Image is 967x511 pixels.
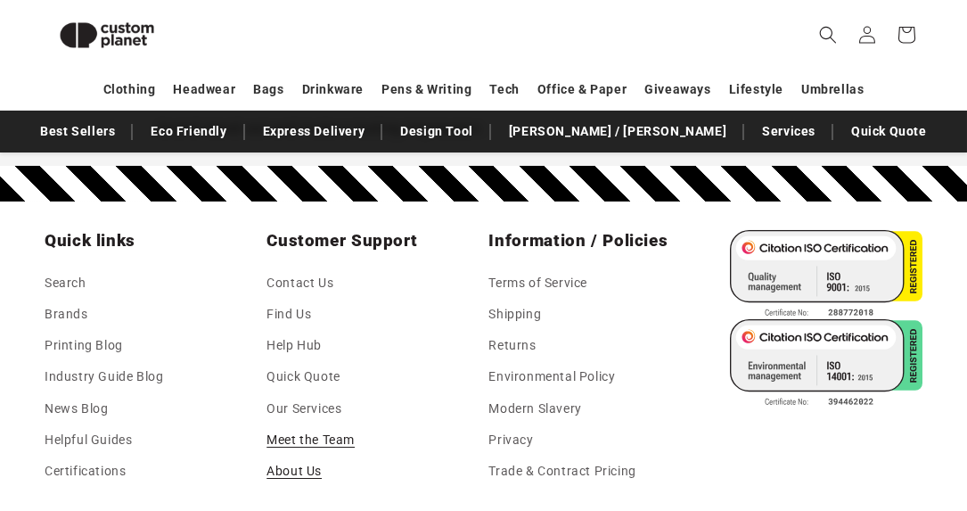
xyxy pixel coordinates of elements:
a: Office & Paper [537,74,627,105]
h2: Customer Support [266,230,478,251]
iframe: Chat Widget [878,425,967,511]
a: About Us [266,456,322,487]
a: Help Hub [266,330,322,361]
a: Best Sellers [31,116,124,147]
summary: Search [808,15,848,54]
a: Our Services [266,393,341,424]
a: Trade & Contract Pricing [489,456,636,487]
a: Modern Slavery [489,393,582,424]
a: Clothing [103,74,156,105]
a: News Blog [45,393,108,424]
a: Environmental Policy [489,361,616,392]
a: Drinkware [302,74,364,105]
a: Quick Quote [266,361,340,392]
a: Quick Quote [842,116,936,147]
a: Pens & Writing [381,74,471,105]
a: Returns [489,330,537,361]
a: Find Us [266,299,311,330]
a: Tech [489,74,519,105]
img: Custom Planet [45,7,169,63]
a: Giveaways [644,74,710,105]
a: Umbrellas [801,74,864,105]
a: Services [753,116,824,147]
img: ISO 14001 Certified [730,319,922,408]
a: Lifestyle [729,74,783,105]
img: ISO 9001 Certified [730,230,922,319]
a: Privacy [489,424,534,456]
a: Terms of Service [489,272,588,299]
a: Bags [253,74,283,105]
a: Headwear [173,74,235,105]
a: [PERSON_NAME] / [PERSON_NAME] [500,116,735,147]
a: Printing Blog [45,330,123,361]
a: Design Tool [391,116,482,147]
a: Certifications [45,456,126,487]
a: Eco Friendly [142,116,235,147]
a: Shipping [489,299,542,330]
a: Helpful Guides [45,424,132,456]
a: Express Delivery [254,116,374,147]
a: Search [45,272,86,299]
a: Meet the Team [266,424,355,456]
h2: Quick links [45,230,256,251]
a: Contact Us [266,272,333,299]
a: Brands [45,299,88,330]
h2: Information / Policies [489,230,701,251]
a: Industry Guide Blog [45,361,163,392]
